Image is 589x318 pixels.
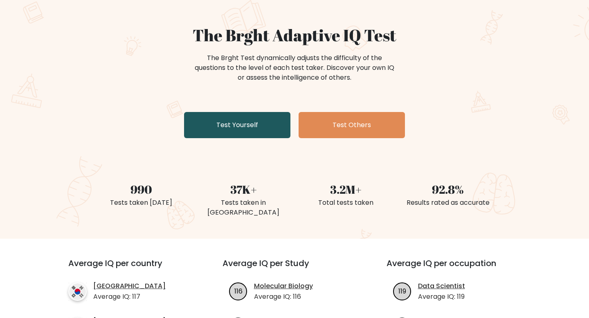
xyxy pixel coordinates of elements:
[402,181,494,198] div: 92.8%
[234,286,242,296] text: 116
[254,281,313,291] a: Molecular Biology
[418,292,465,302] p: Average IQ: 119
[95,25,494,45] h1: The Brght Adaptive IQ Test
[197,198,290,217] div: Tests taken in [GEOGRAPHIC_DATA]
[299,112,405,138] a: Test Others
[95,181,187,198] div: 990
[398,286,406,296] text: 119
[299,198,392,208] div: Total tests taken
[184,112,290,138] a: Test Yourself
[192,53,397,83] div: The Brght Test dynamically adjusts the difficulty of the questions to the level of each test take...
[299,181,392,198] div: 3.2M+
[93,281,166,291] a: [GEOGRAPHIC_DATA]
[93,292,166,302] p: Average IQ: 117
[68,282,87,301] img: country
[197,181,290,198] div: 37K+
[402,198,494,208] div: Results rated as accurate
[223,258,367,278] h3: Average IQ per Study
[254,292,313,302] p: Average IQ: 116
[418,281,465,291] a: Data Scientist
[68,258,193,278] h3: Average IQ per country
[95,198,187,208] div: Tests taken [DATE]
[387,258,531,278] h3: Average IQ per occupation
